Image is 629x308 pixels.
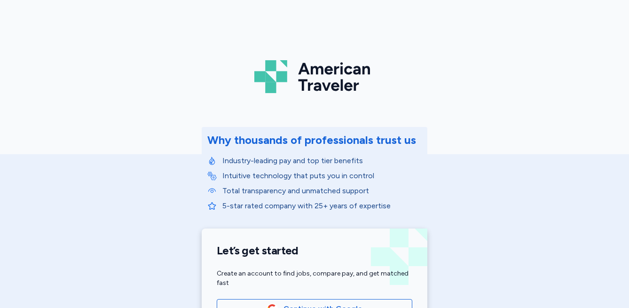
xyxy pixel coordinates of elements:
[222,185,422,197] p: Total transparency and unmatched support
[207,133,416,148] div: Why thousands of professionals trust us
[222,170,422,182] p: Intuitive technology that puts you in control
[217,244,412,258] h1: Let’s get started
[254,56,375,97] img: Logo
[222,155,422,166] p: Industry-leading pay and top tier benefits
[217,269,412,288] div: Create an account to find jobs, compare pay, and get matched fast
[222,200,422,212] p: 5-star rated company with 25+ years of expertise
